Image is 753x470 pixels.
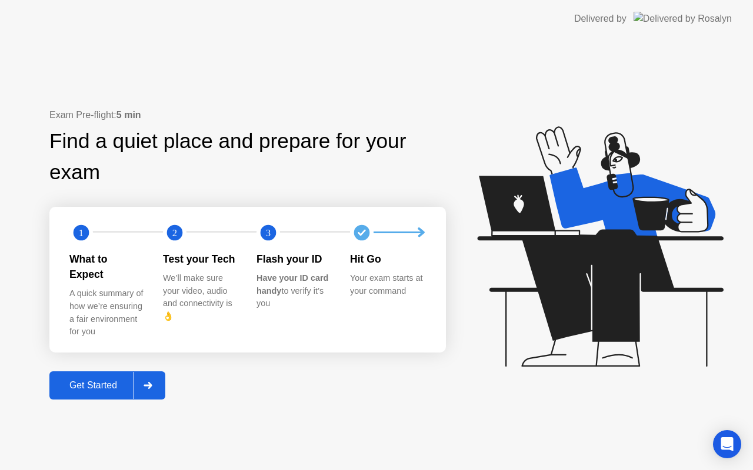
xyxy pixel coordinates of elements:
div: Delivered by [574,12,627,26]
div: Open Intercom Messenger [713,430,741,458]
text: 1 [79,227,84,238]
div: Your exam starts at your command [350,272,425,297]
div: We’ll make sure your video, audio and connectivity is 👌 [163,272,238,323]
div: Flash your ID [256,251,331,267]
b: 5 min [116,110,141,120]
div: Hit Go [350,251,425,267]
div: Find a quiet place and prepare for your exam [49,126,446,188]
div: Exam Pre-flight: [49,108,446,122]
button: Get Started [49,371,165,399]
text: 3 [266,227,271,238]
div: What to Expect [69,251,144,283]
div: Test your Tech [163,251,238,267]
div: A quick summary of how we’re ensuring a fair environment for you [69,287,144,338]
text: 2 [172,227,177,238]
img: Delivered by Rosalyn [634,12,732,25]
div: to verify it’s you [256,272,331,310]
div: Get Started [53,380,134,391]
b: Have your ID card handy [256,273,328,296]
